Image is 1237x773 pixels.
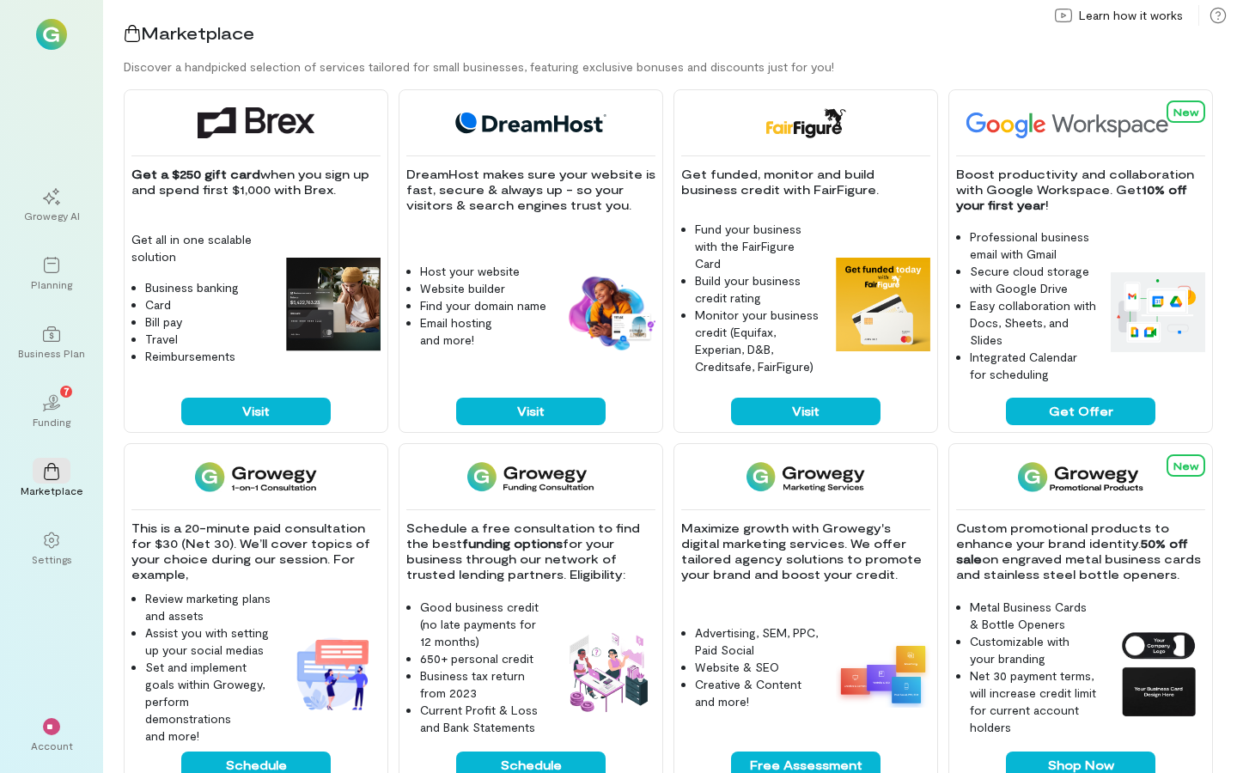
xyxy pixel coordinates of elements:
p: Schedule a free consultation to find the best for your business through our network of trusted le... [406,520,655,582]
img: Google Workspace feature [1111,272,1205,351]
div: Planning [31,277,72,291]
p: Get all in one scalable solution [131,231,272,265]
li: Integrated Calendar for scheduling [970,349,1097,383]
a: Growegy AI [21,174,82,236]
div: Account [31,739,73,752]
strong: 10% off your first year [956,182,1191,212]
p: Get funded, monitor and build business credit with FairFigure. [681,167,930,198]
img: Brex feature [286,258,381,352]
span: New [1173,106,1198,118]
div: Settings [32,552,72,566]
img: FairFigure [765,107,846,138]
img: 1-on-1 Consultation feature [286,626,381,721]
p: This is a 20-minute paid consultation for $30 (Net 30). We’ll cover topics of your choice during ... [131,520,381,582]
li: Secure cloud storage with Google Drive [970,263,1097,297]
img: Funding Consultation [467,461,594,492]
p: DreamHost makes sure your website is fast, secure & always up - so your visitors & search engines... [406,167,655,213]
li: Website & SEO [695,659,822,676]
li: Customizable with your branding [970,633,1097,667]
span: Learn how it works [1079,7,1183,24]
li: Travel [145,331,272,348]
a: Settings [21,518,82,580]
div: Discover a handpicked selection of services tailored for small businesses, featuring exclusive bo... [124,58,1237,76]
span: 7 [64,383,70,399]
a: Business Plan [21,312,82,374]
li: Monitor your business credit (Equifax, Experian, D&B, Creditsafe, FairFigure) [695,307,822,375]
li: Professional business email with Gmail [970,228,1097,263]
a: Funding [21,380,82,442]
button: Get Offer [1006,398,1155,425]
img: Growegy Promo Products feature [1111,626,1205,721]
img: DreamHost [449,107,612,138]
div: Funding [33,415,70,429]
span: New [1173,460,1198,472]
li: Build your business credit rating [695,272,822,307]
li: Current Profit & Loss and Bank Statements [420,702,547,736]
li: Good business credit (no late payments for 12 months) [420,599,547,650]
li: Set and implement goals within Growegy, perform demonstrations and more! [145,659,272,745]
li: Easy collaboration with Docs, Sheets, and Slides [970,297,1097,349]
li: Assist you with setting up your social medias [145,624,272,659]
li: Business banking [145,279,272,296]
strong: 50% off sale [956,536,1191,566]
li: Card [145,296,272,313]
img: Brex [198,107,314,138]
img: Growegy - Marketing Services [746,461,866,492]
li: Reimbursements [145,348,272,365]
li: Review marketing plans and assets [145,590,272,624]
p: Boost productivity and collaboration with Google Workspace. Get ! [956,167,1205,213]
p: Custom promotional products to enhance your brand identity. on engraved metal business cards and ... [956,520,1205,582]
button: Visit [731,398,881,425]
img: Google Workspace [956,107,1209,138]
li: Find your domain name [420,297,547,314]
img: Funding Consultation feature [561,626,655,721]
li: Business tax return from 2023 [420,667,547,702]
li: Host your website [420,263,547,280]
button: Visit [181,398,331,425]
div: Growegy AI [24,209,80,222]
button: Visit [456,398,606,425]
a: Marketplace [21,449,82,511]
p: Maximize growth with Growegy's digital marketing services. We offer tailored agency solutions to ... [681,520,930,582]
p: when you sign up and spend first $1,000 with Brex. [131,167,381,198]
div: Business Plan [18,346,85,360]
li: Website builder [420,280,547,297]
li: Bill pay [145,313,272,331]
img: Growegy - Marketing Services feature [836,640,930,708]
li: Metal Business Cards & Bottle Openers [970,599,1097,633]
li: Advertising, SEM, PPC, Paid Social [695,624,822,659]
img: DreamHost feature [561,273,655,352]
a: Planning [21,243,82,305]
div: Marketplace [21,484,83,497]
li: Net 30 payment terms, will increase credit limit for current account holders [970,667,1097,736]
strong: Get a $250 gift card [131,167,260,181]
img: 1-on-1 Consultation [195,461,316,492]
li: 650+ personal credit [420,650,547,667]
strong: funding options [462,536,563,551]
li: Email hosting and more! [420,314,547,349]
img: FairFigure feature [836,258,930,352]
span: Marketplace [141,22,254,43]
li: Creative & Content and more! [695,676,822,710]
img: Growegy Promo Products [1018,461,1144,492]
li: Fund your business with the FairFigure Card [695,221,822,272]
